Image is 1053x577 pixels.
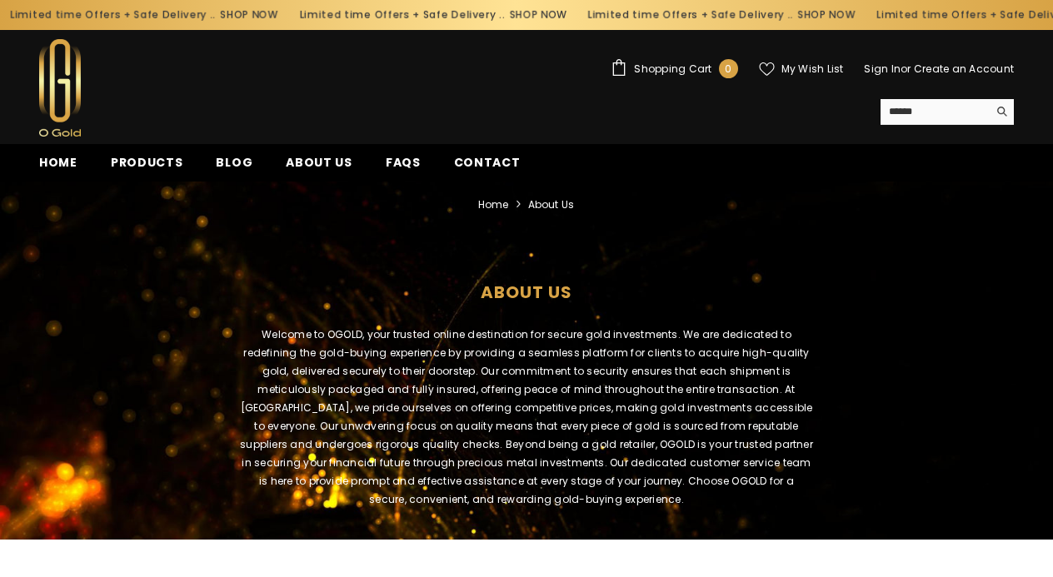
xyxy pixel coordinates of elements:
span: Blog [216,154,252,171]
a: About us [269,153,369,182]
span: My Wish List [781,64,844,74]
span: Products [111,154,183,171]
a: Shopping Cart [611,59,737,78]
a: Contact [437,153,537,182]
a: Home [478,196,509,214]
span: Contact [454,154,521,171]
nav: breadcrumbs [12,182,1041,220]
a: Home [22,153,94,182]
span: About us [286,154,352,171]
a: FAQs [369,153,437,182]
a: Create an Account [914,62,1014,76]
span: FAQs [386,154,421,171]
span: Home [39,154,77,171]
a: Sign In [864,62,901,76]
div: Limited time Offers + Safe Delivery .. [289,2,578,28]
span: about us [528,196,575,214]
a: SHOP NOW [798,6,856,24]
button: Search [988,99,1014,124]
a: Blog [199,153,269,182]
span: or [901,62,911,76]
img: Ogold Shop [39,39,81,137]
a: My Wish List [759,62,844,77]
span: Shopping Cart [634,64,711,74]
a: Products [94,153,200,182]
span: 0 [725,60,731,78]
a: SHOP NOW [220,6,278,24]
summary: Search [881,99,1014,125]
a: SHOP NOW [509,6,567,24]
h1: about us [12,253,1041,321]
div: Limited time Offers + Safe Delivery .. [577,2,866,28]
div: Welcome to OGOLD, your trusted online destination for secure gold investments. We are dedicated t... [214,326,839,525]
